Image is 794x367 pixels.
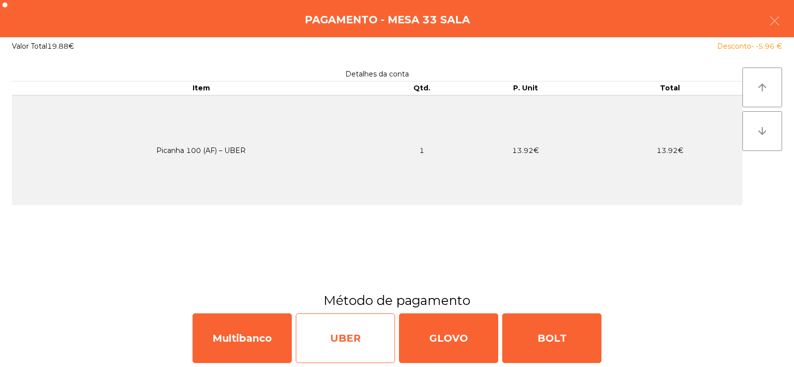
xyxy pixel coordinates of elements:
[296,313,395,363] div: UBER
[193,313,292,363] div: Multibanco
[12,42,47,51] span: Valor Total
[47,42,74,51] span: 19.88€
[390,95,453,205] td: 1
[390,81,453,95] th: Qtd.
[502,313,601,363] div: BOLT
[399,313,498,363] div: GLOVO
[12,95,390,205] td: Picanha 100 (AF) – UBER
[751,42,782,51] span: - -5.96 €
[598,95,742,205] td: 13.92€
[345,70,409,78] span: Detalhes da conta
[12,81,390,95] th: Item
[305,12,470,27] h4: Pagamento - Mesa 33 Sala
[7,292,787,309] h3: Método de pagamento
[453,95,597,205] td: 13.92€
[453,81,597,95] th: P. Unit
[717,41,782,52] div: Desconto
[756,81,768,93] i: arrow_upward
[756,125,768,137] i: arrow_downward
[598,81,742,95] th: Total
[742,111,782,151] button: arrow_downward
[742,68,782,107] button: arrow_upward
